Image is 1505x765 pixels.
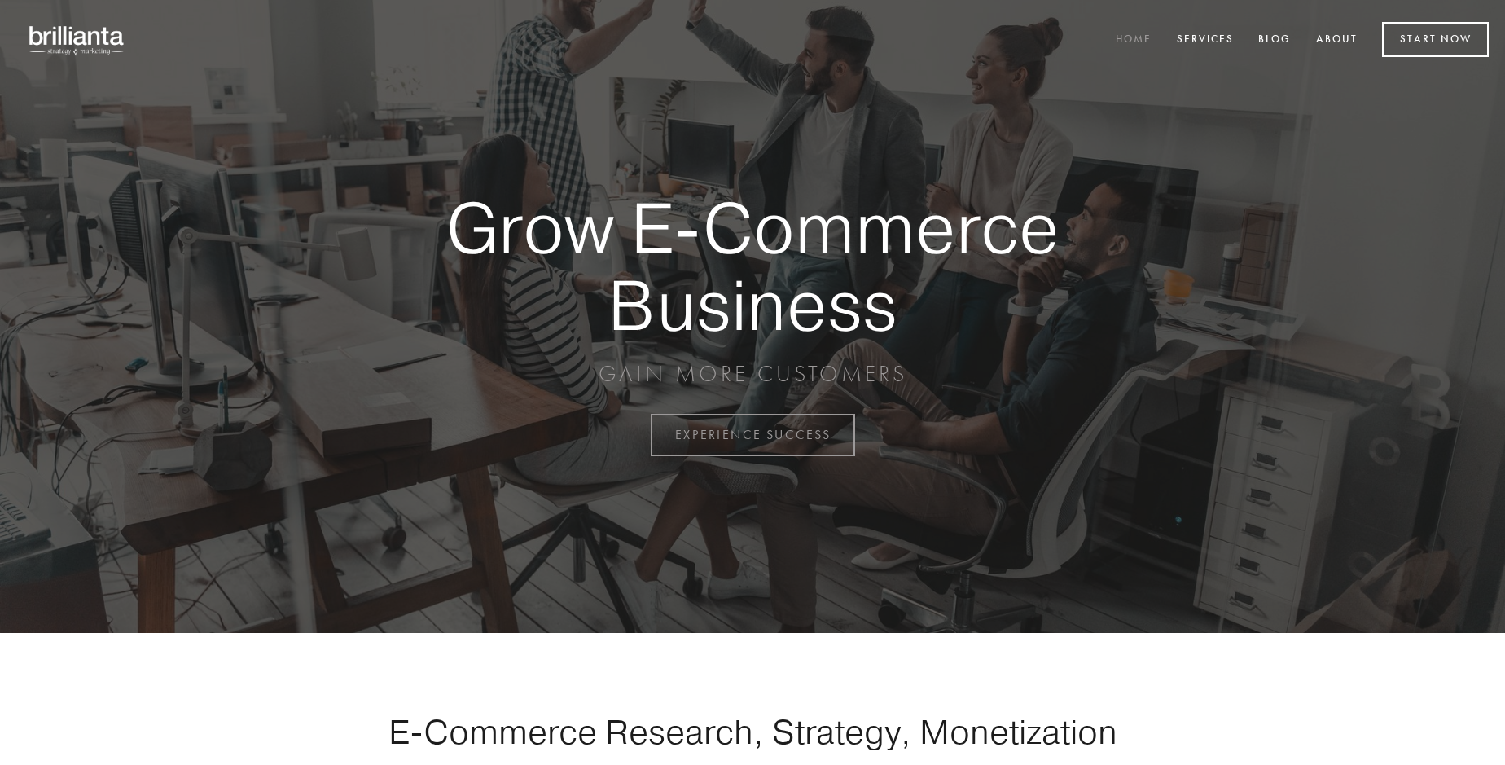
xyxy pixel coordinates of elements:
a: Services [1166,27,1244,54]
a: About [1305,27,1368,54]
a: EXPERIENCE SUCCESS [651,414,855,456]
a: Home [1105,27,1162,54]
h1: E-Commerce Research, Strategy, Monetization [337,711,1168,752]
p: GAIN MORE CUSTOMERS [389,359,1116,389]
a: Start Now [1382,22,1489,57]
strong: Grow E-Commerce Business [389,189,1116,343]
a: Blog [1248,27,1301,54]
img: brillianta - research, strategy, marketing [16,16,138,64]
